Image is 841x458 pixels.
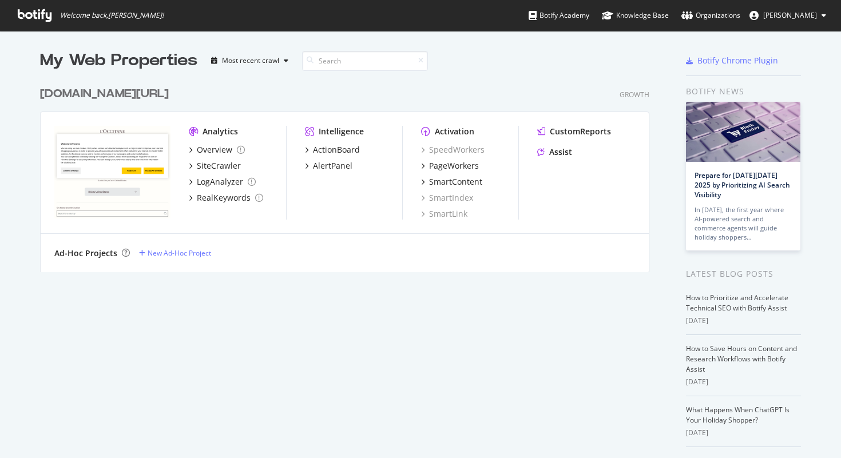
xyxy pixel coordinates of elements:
[189,192,263,204] a: RealKeywords
[537,146,572,158] a: Assist
[537,126,611,137] a: CustomReports
[686,316,801,326] div: [DATE]
[40,86,169,102] div: [DOMAIN_NAME][URL]
[197,160,241,172] div: SiteCrawler
[302,51,428,71] input: Search
[435,126,474,137] div: Activation
[197,192,251,204] div: RealKeywords
[686,405,790,425] a: What Happens When ChatGPT Is Your Holiday Shopper?
[686,293,788,313] a: How to Prioritize and Accelerate Technical SEO with Botify Assist
[313,160,352,172] div: AlertPanel
[60,11,164,20] span: Welcome back, [PERSON_NAME] !
[197,176,243,188] div: LogAnalyzer
[686,344,797,374] a: How to Save Hours on Content and Research Workflows with Botify Assist
[421,208,467,220] a: SmartLink
[40,49,197,72] div: My Web Properties
[40,86,173,102] a: [DOMAIN_NAME][URL]
[189,144,245,156] a: Overview
[40,72,658,272] div: grid
[686,102,800,162] img: Prepare for Black Friday 2025 by Prioritizing AI Search Visibility
[686,85,801,98] div: Botify news
[549,146,572,158] div: Assist
[681,10,740,21] div: Organizations
[319,126,364,137] div: Intelligence
[54,248,117,259] div: Ad-Hoc Projects
[197,144,232,156] div: Overview
[189,160,241,172] a: SiteCrawler
[695,170,790,200] a: Prepare for [DATE][DATE] 2025 by Prioritizing AI Search Visibility
[763,10,817,20] span: Rebecca Rios Alves
[421,176,482,188] a: SmartContent
[313,144,360,156] div: ActionBoard
[305,160,352,172] a: AlertPanel
[54,126,170,218] img: loccitane.com/en-us/
[421,144,485,156] a: SpeedWorkers
[429,160,479,172] div: PageWorkers
[697,55,778,66] div: Botify Chrome Plugin
[602,10,669,21] div: Knowledge Base
[148,248,211,258] div: New Ad-Hoc Project
[429,176,482,188] div: SmartContent
[139,248,211,258] a: New Ad-Hoc Project
[529,10,589,21] div: Botify Academy
[222,57,279,64] div: Most recent crawl
[620,90,649,99] div: Growth
[686,428,801,438] div: [DATE]
[695,205,792,242] div: In [DATE], the first year where AI-powered search and commerce agents will guide holiday shoppers…
[421,192,473,204] a: SmartIndex
[421,160,479,172] a: PageWorkers
[686,55,778,66] a: Botify Chrome Plugin
[686,268,801,280] div: Latest Blog Posts
[203,126,238,137] div: Analytics
[740,6,835,25] button: [PERSON_NAME]
[189,176,256,188] a: LogAnalyzer
[305,144,360,156] a: ActionBoard
[207,51,293,70] button: Most recent crawl
[550,126,611,137] div: CustomReports
[686,377,801,387] div: [DATE]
